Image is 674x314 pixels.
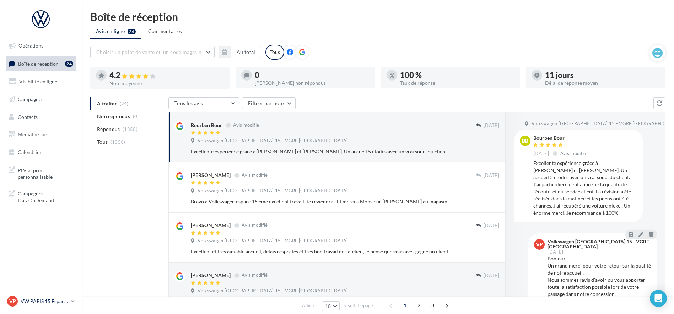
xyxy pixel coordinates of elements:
span: Campagnes [18,96,43,102]
span: Afficher [302,302,318,309]
span: 1 [399,300,411,311]
span: BB [522,137,528,144]
span: Tous les avis [174,100,203,106]
span: 2 [413,300,425,311]
span: [DATE] [533,150,549,157]
button: Au total [231,46,261,58]
span: Volkswagen [GEOGRAPHIC_DATA] 15 - VGRF [GEOGRAPHIC_DATA] [198,138,348,144]
span: [DATE] [484,272,499,279]
a: Campagnes DataOnDemand [4,186,77,207]
div: Open Intercom Messenger [650,290,667,307]
div: Boîte de réception [90,11,665,22]
div: Bonjour, Un grand merci pour votre retour sur la qualité de notre accueil. Nous sommes ravis d'av... [548,255,651,305]
div: 100 % [400,71,515,79]
div: Bourben Bour [533,136,588,141]
span: Visibilité en ligne [19,78,57,84]
a: Calendrier [4,145,77,160]
span: Avis modifié [560,150,586,156]
a: PLV et print personnalisable [4,162,77,183]
span: Contacts [18,114,38,120]
span: Campagnes DataOnDemand [18,189,73,204]
div: Excellente expérience grâce à [PERSON_NAME] et [PERSON_NAME]. Un accueil 5 étoiles avec un vrai s... [191,148,453,155]
span: VP [9,298,16,305]
span: 3 [427,300,438,311]
div: Tous [265,45,284,60]
span: Opérations [18,43,43,49]
button: Tous les avis [168,97,239,109]
div: 24 [65,61,73,67]
span: (1350) [123,126,138,132]
a: VP VW PARIS 15 Espace Suffren [6,294,76,308]
span: Avis modifié [242,172,268,178]
span: résultats/page [344,302,373,309]
a: Contacts [4,110,77,125]
span: Répondus [97,126,120,133]
div: [PERSON_NAME] [191,222,231,229]
span: Commentaires [148,28,182,35]
span: (0) [133,114,139,119]
button: Filtrer par note [242,97,296,109]
div: Note moyenne [109,81,224,86]
span: Non répondus [97,113,130,120]
button: 10 [322,301,340,311]
span: Tous [97,138,108,145]
div: [PERSON_NAME] non répondus [255,81,370,86]
div: [PERSON_NAME] [191,172,231,179]
button: Au total [219,46,261,58]
a: Campagnes [4,92,77,107]
div: Taux de réponse [400,81,515,86]
span: PLV et print personnalisable [18,165,73,181]
div: [PERSON_NAME] [191,272,231,279]
a: Boîte de réception24 [4,56,77,71]
div: 4.2 [109,71,224,79]
span: Volkswagen [GEOGRAPHIC_DATA] 15 - VGRF [GEOGRAPHIC_DATA] [198,288,348,294]
div: Bravo à Volkswagen espace 15 eme excellent travail. Je reviendrai. Et merci à Monsieur [PERSON_NA... [191,198,453,205]
div: Bourben Bour [191,122,222,129]
span: Volkswagen [GEOGRAPHIC_DATA] 15 - VGRF [GEOGRAPHIC_DATA] [198,238,348,244]
span: Médiathèque [18,131,47,137]
span: (1350) [110,139,125,145]
button: Choisir un point de vente ou un code magasin [90,46,215,58]
span: Choisir un point de vente ou un code magasin [96,49,201,55]
div: 11 jours [545,71,660,79]
span: 10 [325,303,331,309]
div: Excellente expérience grâce à [PERSON_NAME] et [PERSON_NAME]. Un accueil 5 étoiles avec un vrai s... [533,160,637,216]
div: Excellent et très aimable accueil, délais respectés et très bon travail de l’atelier , je pense q... [191,248,453,255]
span: Avis modifié [242,272,268,278]
a: Visibilité en ligne [4,74,77,89]
span: [DATE] [548,250,563,254]
span: Calendrier [18,149,42,155]
span: Avis modifié [242,222,268,228]
span: Boîte de réception [18,60,59,66]
a: Opérations [4,38,77,53]
span: Volkswagen [GEOGRAPHIC_DATA] 15 - VGRF [GEOGRAPHIC_DATA] [198,188,348,194]
div: 0 [255,71,370,79]
div: Volkswagen [GEOGRAPHIC_DATA] 15 - VGRF [GEOGRAPHIC_DATA] [548,239,650,249]
span: [DATE] [484,172,499,179]
p: VW PARIS 15 Espace Suffren [21,298,68,305]
span: [DATE] [484,222,499,229]
span: VP [536,241,543,248]
span: [DATE] [484,122,499,129]
div: Délai de réponse moyen [545,81,660,86]
span: Avis modifié [233,122,259,128]
a: Médiathèque [4,127,77,142]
